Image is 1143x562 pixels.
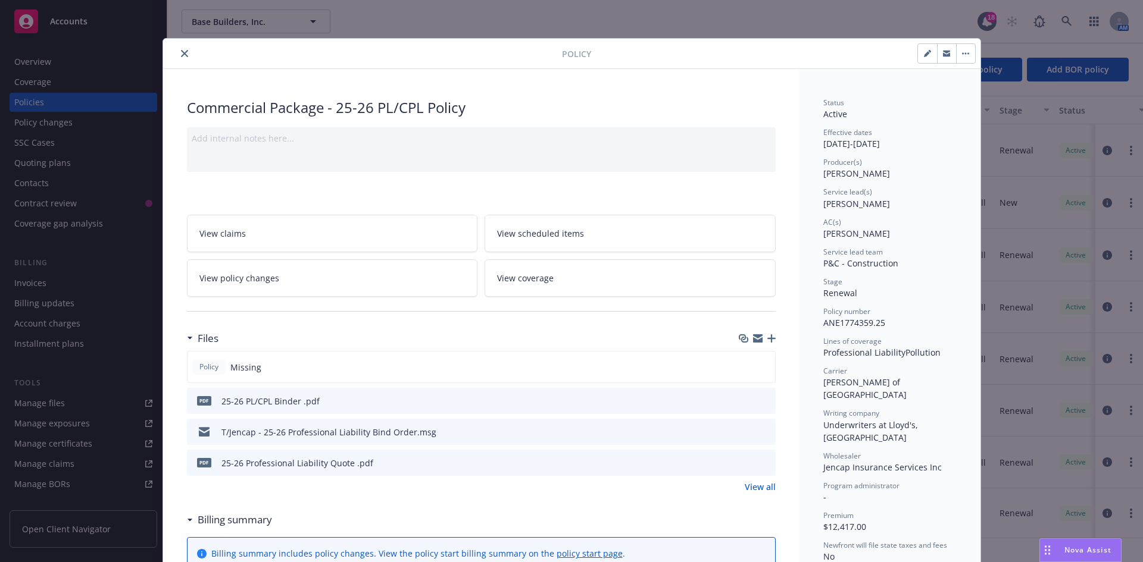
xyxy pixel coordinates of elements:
[187,259,478,297] a: View policy changes
[760,457,771,469] button: preview file
[823,108,847,120] span: Active
[823,247,883,257] span: Service lead team
[187,331,218,346] div: Files
[187,512,272,528] div: Billing summary
[221,395,320,407] div: 25-26 PL/CPL Binder .pdf
[198,331,218,346] h3: Files
[823,461,942,473] span: Jencap Insurance Services Inc
[823,258,898,269] span: P&C - Construction
[741,457,751,469] button: download file
[823,317,885,328] span: ANE1774359.25
[485,215,776,252] a: View scheduled items
[823,306,870,316] span: Policy number
[562,48,591,60] span: Policy
[760,426,771,438] button: preview file
[221,457,373,469] div: 25-26 Professional Liability Quote .pdf
[211,547,625,560] div: Billing summary includes policy changes. View the policy start billing summary on the .
[823,277,842,287] span: Stage
[221,426,436,438] div: T/Jencap - 25-26 Professional Liability Bind Order.msg
[823,366,847,376] span: Carrier
[905,347,941,358] span: Pollution
[823,451,861,461] span: Wholesaler
[1064,545,1111,555] span: Nova Assist
[187,215,478,252] a: View claims
[177,46,192,61] button: close
[197,362,221,372] span: Policy
[823,491,826,503] span: -
[485,259,776,297] a: View coverage
[823,157,862,167] span: Producer(s)
[745,481,776,493] a: View all
[199,227,246,240] span: View claims
[1040,539,1055,561] div: Drag to move
[557,548,623,559] a: policy start page
[823,98,844,108] span: Status
[197,396,211,405] span: pdf
[823,521,866,532] span: $12,417.00
[497,272,554,284] span: View coverage
[1039,538,1122,562] button: Nova Assist
[741,395,751,407] button: download file
[823,510,854,520] span: Premium
[497,227,584,240] span: View scheduled items
[192,132,771,145] div: Add internal notes here...
[823,347,905,358] span: Professional Liability
[823,336,882,346] span: Lines of coverage
[823,168,890,179] span: [PERSON_NAME]
[198,512,272,528] h3: Billing summary
[741,426,751,438] button: download file
[823,198,890,209] span: [PERSON_NAME]
[760,395,771,407] button: preview file
[823,287,857,299] span: Renewal
[823,217,841,227] span: AC(s)
[823,481,900,491] span: Program administrator
[187,98,776,118] div: Commercial Package - 25-26 PL/CPL Policy
[197,458,211,467] span: pdf
[823,127,957,150] div: [DATE] - [DATE]
[823,408,879,418] span: Writing company
[823,551,835,562] span: No
[823,127,872,137] span: Effective dates
[823,228,890,239] span: [PERSON_NAME]
[823,540,947,550] span: Newfront will file state taxes and fees
[823,419,920,443] span: Underwriters at Lloyd's, [GEOGRAPHIC_DATA]
[823,187,872,197] span: Service lead(s)
[823,376,907,400] span: [PERSON_NAME] of [GEOGRAPHIC_DATA]
[199,272,279,284] span: View policy changes
[230,361,261,373] span: Missing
